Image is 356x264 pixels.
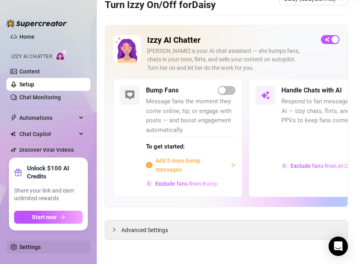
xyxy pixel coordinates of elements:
[14,187,83,203] span: Share your link and earn unlimited rewards
[19,94,61,101] a: Chat Monitoring
[32,214,56,220] span: Start now
[19,68,40,75] a: Content
[230,162,235,168] span: arrow-right
[155,180,217,187] span: Exclude fans from Bump
[27,164,83,180] strong: Unlock $100 AI Credits
[14,168,22,176] span: gift
[112,227,117,232] span: collapsed
[19,34,35,40] a: Home
[156,156,227,174] span: Add 5 more bump messages
[60,214,65,220] span: arrow-right
[281,86,342,95] h5: Handle Chats with AI
[147,47,314,72] div: [PERSON_NAME] is your AI chat assistant — she bumps fans, chats in your tone, flirts, and sells y...
[14,211,83,224] button: Start nowarrow-right
[113,35,141,63] img: Izzy AI Chatter
[112,225,121,234] div: collapsed
[19,111,77,124] span: Automations
[146,86,179,95] h5: Bump Fans
[146,162,152,168] span: info-circle
[10,115,17,121] span: thunderbolt
[329,237,348,256] div: Open Intercom Messenger
[19,81,34,88] a: Setup
[146,143,185,150] strong: To get started:
[146,181,152,186] img: svg%3e
[19,244,41,250] a: Settings
[19,147,74,153] a: Discover Viral Videos
[125,90,135,100] img: svg%3e
[146,177,218,190] button: Exclude fans from Bump
[260,90,270,100] img: svg%3e
[11,53,52,61] span: Izzy AI Chatter
[19,128,77,140] span: Chat Copilot
[6,19,67,27] img: logo-BBDzfeDw.svg
[55,50,68,61] img: AI Chatter
[147,35,314,45] h2: Izzy AI Chatter
[121,226,168,235] span: Advanced Settings
[146,97,235,135] span: Message fans the moment they come online, tip, or engage with posts — and boost engagement automa...
[10,131,16,137] img: Chat Copilot
[282,163,287,169] img: svg%3e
